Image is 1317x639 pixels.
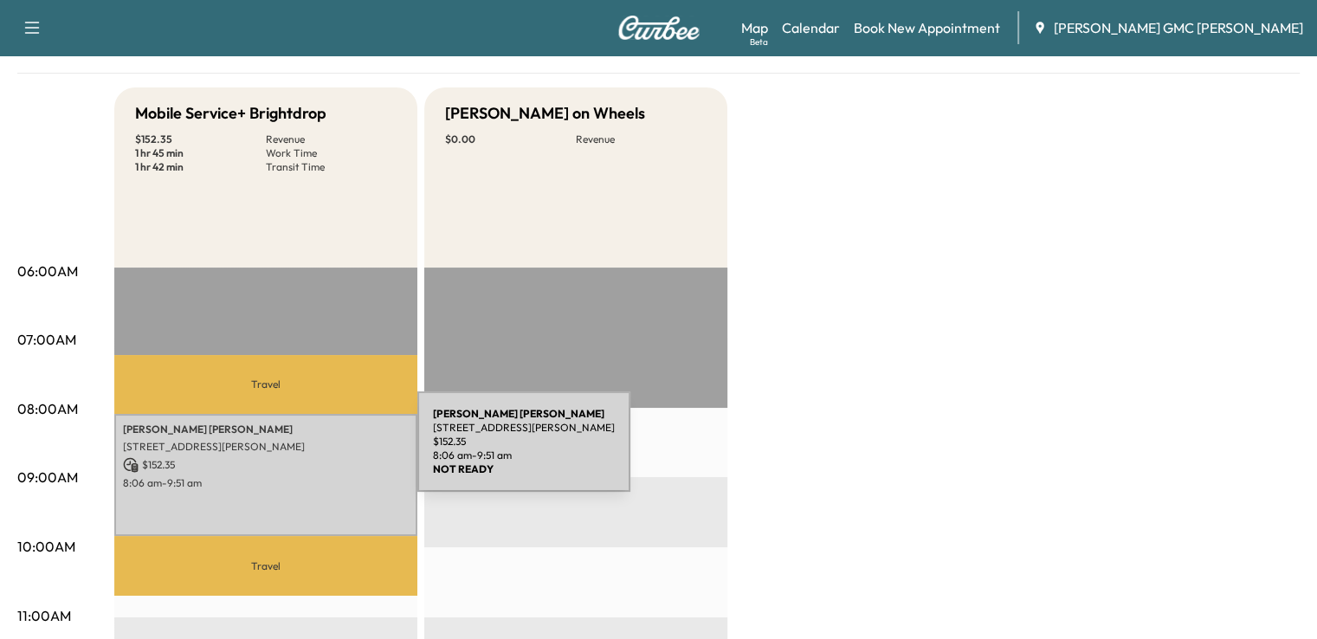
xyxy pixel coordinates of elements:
p: Revenue [576,132,707,146]
p: 07:00AM [17,329,76,350]
a: Book New Appointment [854,17,1000,38]
p: [STREET_ADDRESS][PERSON_NAME] [123,440,409,454]
p: Transit Time [266,160,397,174]
p: Travel [114,355,417,415]
p: $ 152.35 [135,132,266,146]
h5: [PERSON_NAME] on Wheels [445,101,645,126]
h5: Mobile Service+ Brightdrop [135,101,326,126]
p: Revenue [266,132,397,146]
p: 1 hr 45 min [135,146,266,160]
p: Travel [114,536,417,596]
a: Calendar [782,17,840,38]
p: 10:00AM [17,536,75,557]
div: Beta [750,35,768,48]
p: Work Time [266,146,397,160]
p: 09:00AM [17,467,78,487]
p: 8:06 am - 9:51 am [123,476,409,490]
p: $ 0.00 [445,132,576,146]
p: [PERSON_NAME] [PERSON_NAME] [123,423,409,436]
span: [PERSON_NAME] GMC [PERSON_NAME] [1054,17,1303,38]
a: MapBeta [741,17,768,38]
p: 11:00AM [17,605,71,626]
p: 1 hr 42 min [135,160,266,174]
img: Curbee Logo [617,16,700,40]
p: 06:00AM [17,261,78,281]
p: 08:00AM [17,398,78,419]
p: $ 152.35 [123,457,409,473]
